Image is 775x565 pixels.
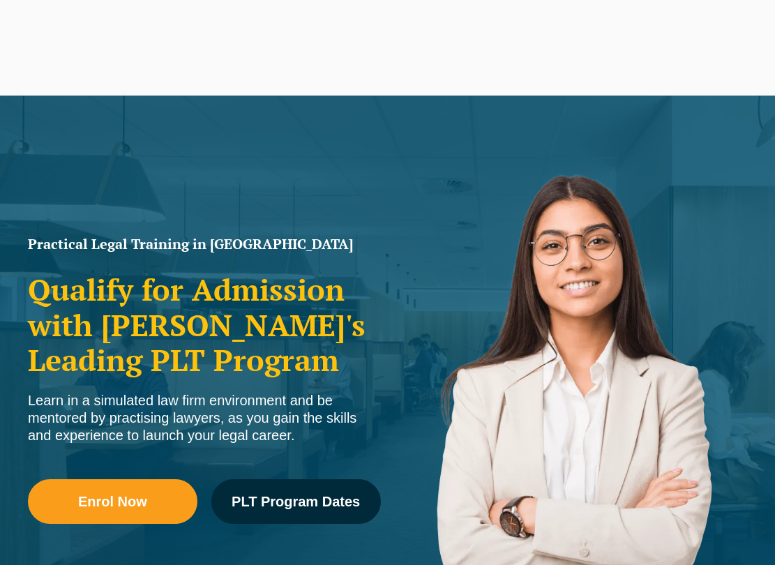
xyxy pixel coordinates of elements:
span: PLT Program Dates [232,495,360,508]
h2: Qualify for Admission with [PERSON_NAME]'s Leading PLT Program [28,272,381,377]
a: Enrol Now [28,479,197,524]
div: Learn in a simulated law firm environment and be mentored by practising lawyers, as you gain the ... [28,392,381,444]
h1: Practical Legal Training in [GEOGRAPHIC_DATA] [28,237,381,251]
span: Enrol Now [78,495,147,508]
a: PLT Program Dates [211,479,381,524]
